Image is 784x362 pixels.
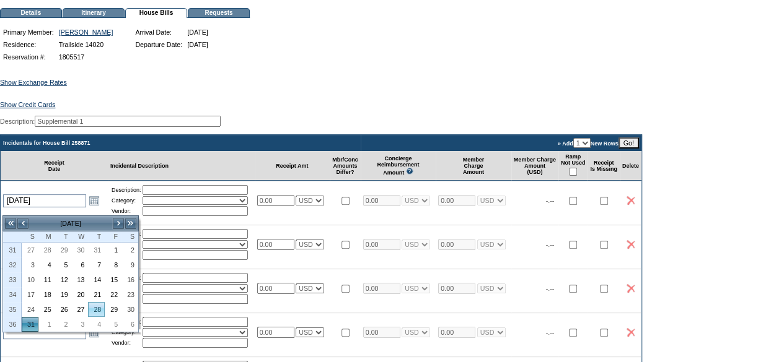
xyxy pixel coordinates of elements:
[73,243,88,257] a: 30
[38,287,55,302] td: Monday, August 18, 2025
[361,135,641,151] td: » Add New Rows
[133,27,184,38] td: Arrival Date:
[105,272,121,287] td: Friday, August 15, 2025
[22,317,38,332] td: Sunday, August 31, 2025
[105,243,121,257] a: 1
[73,317,88,331] a: 3
[55,317,72,332] td: Tuesday, September 02, 2025
[546,285,555,292] span: -.--
[39,273,55,287] a: 11
[546,241,555,248] span: -.--
[108,151,255,181] td: Incidental Description
[122,317,138,331] a: 6
[619,137,639,149] input: Go!
[17,217,29,230] a: <
[361,151,436,181] td: Concierge Reimbursement Amount
[56,288,71,301] a: 19
[122,303,138,316] a: 30
[22,303,38,316] a: 24
[55,302,72,317] td: Tuesday, August 26, 2025
[55,231,72,243] th: Tuesday
[122,288,138,301] a: 23
[112,338,141,348] td: Vendor:
[105,317,121,332] td: Friday, September 05, 2025
[122,273,138,287] a: 16
[39,317,55,331] a: 1
[22,257,38,272] td: Sunday, August 03, 2025
[188,8,250,18] td: Requests
[125,217,137,230] a: >>
[3,243,22,257] th: 31
[105,317,121,331] a: 5
[121,272,138,287] td: Saturday, August 16, 2025
[38,257,55,272] td: Monday, August 04, 2025
[1,39,56,50] td: Residence:
[22,273,38,287] a: 10
[55,287,72,302] td: Tuesday, August 19, 2025
[122,258,138,272] a: 9
[22,272,38,287] td: Sunday, August 10, 2025
[546,329,555,336] span: -.--
[39,258,55,272] a: 4
[3,287,22,302] th: 34
[89,303,104,316] a: 28
[627,328,635,337] img: icon_delete2.gif
[38,302,55,317] td: Monday, August 25, 2025
[22,258,38,272] a: 3
[56,273,71,287] a: 12
[22,317,38,331] a: 31
[22,243,38,257] a: 27
[3,302,22,317] th: 35
[112,196,141,205] td: Category:
[73,303,88,316] a: 27
[55,272,72,287] td: Tuesday, August 12, 2025
[105,302,121,317] td: Friday, August 29, 2025
[436,151,511,181] td: Member Charge Amount
[38,231,55,243] th: Monday
[105,258,121,272] a: 8
[88,302,105,317] td: Thursday, August 28, 2025
[55,243,72,257] td: Tuesday, July 29, 2025
[121,302,138,317] td: Saturday, August 30, 2025
[105,288,121,301] a: 22
[627,196,635,205] img: icon_delete2.gif
[105,273,121,287] a: 15
[38,317,55,332] td: Monday, September 01, 2025
[185,39,210,50] td: [DATE]
[87,194,101,207] a: Open the calendar popup.
[38,272,55,287] td: Monday, August 11, 2025
[546,197,555,204] span: -.--
[122,243,138,257] a: 2
[3,317,22,332] th: 36
[73,288,88,301] a: 20
[406,168,413,175] img: questionMark_lightBlue.gif
[89,258,104,272] a: 7
[105,243,121,257] td: Friday, August 01, 2025
[1,151,108,181] td: Receipt Date
[3,257,22,272] th: 32
[39,243,55,257] a: 28
[56,258,71,272] a: 5
[89,317,104,331] a: 4
[63,8,125,18] td: Itinerary
[105,257,121,272] td: Friday, August 08, 2025
[121,243,138,257] td: Saturday, August 02, 2025
[121,257,138,272] td: Saturday, August 09, 2025
[73,273,88,287] a: 13
[72,231,89,243] th: Wednesday
[22,302,38,317] td: Sunday, August 24, 2025
[22,243,38,257] td: Sunday, July 27, 2025
[56,303,71,316] a: 26
[59,28,113,36] a: [PERSON_NAME]
[72,272,89,287] td: Wednesday, August 13, 2025
[39,303,55,316] a: 25
[627,240,635,249] img: icon_delete2.gif
[73,258,88,272] a: 6
[72,257,89,272] td: Wednesday, August 06, 2025
[88,287,105,302] td: Thursday, August 21, 2025
[22,287,38,302] td: Sunday, August 17, 2025
[588,151,620,181] td: Receipt Is Missing
[88,257,105,272] td: Thursday, August 07, 2025
[4,217,17,230] a: <<
[88,317,105,332] td: Thursday, September 04, 2025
